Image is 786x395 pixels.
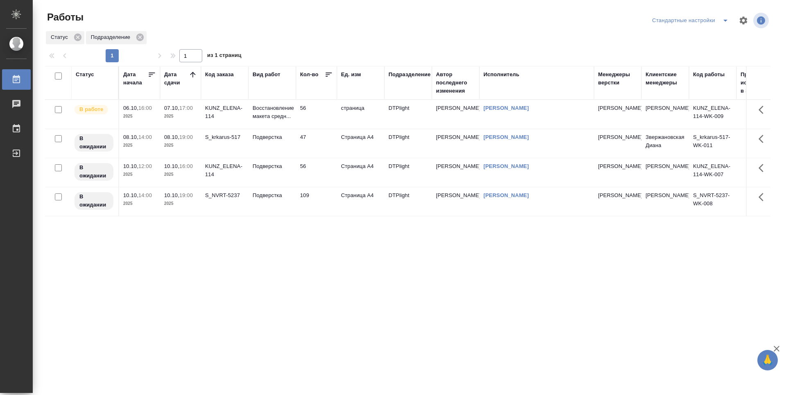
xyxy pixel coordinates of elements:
[754,129,773,149] button: Здесь прячутся важные кнопки
[179,105,193,111] p: 17:00
[138,105,152,111] p: 16:00
[123,70,148,87] div: Дата начала
[123,192,138,198] p: 10.10,
[641,158,689,187] td: [PERSON_NAME]
[79,163,108,180] p: В ожидании
[734,11,753,30] span: Настроить таблицу
[253,191,292,200] p: Подверстка
[123,200,156,208] p: 2025
[641,100,689,129] td: [PERSON_NAME]
[164,192,179,198] p: 10.10,
[598,191,637,200] p: [PERSON_NAME]
[432,187,479,216] td: [PERSON_NAME]
[76,70,94,79] div: Статус
[179,192,193,198] p: 19:00
[384,158,432,187] td: DTPlight
[337,129,384,158] td: Страница А4
[164,134,179,140] p: 08.10,
[205,133,244,141] div: S_krkarus-517
[754,158,773,178] button: Здесь прячутся важные кнопки
[164,112,197,120] p: 2025
[164,70,189,87] div: Дата сдачи
[388,70,431,79] div: Подразделение
[483,192,529,198] a: [PERSON_NAME]
[253,162,292,170] p: Подверстка
[253,133,292,141] p: Подверстка
[79,105,103,114] p: В работе
[432,129,479,158] td: [PERSON_NAME]
[51,33,71,41] p: Статус
[693,70,725,79] div: Код работы
[598,70,637,87] div: Менеджеры верстки
[598,104,637,112] p: [PERSON_NAME]
[74,133,114,152] div: Исполнитель назначен, приступать к работе пока рано
[483,163,529,169] a: [PERSON_NAME]
[74,191,114,211] div: Исполнитель назначен, приступать к работе пока рано
[164,200,197,208] p: 2025
[337,100,384,129] td: страница
[432,158,479,187] td: [PERSON_NAME]
[300,70,318,79] div: Кол-во
[205,70,234,79] div: Код заказа
[341,70,361,79] div: Ед. изм
[384,187,432,216] td: DTPlight
[757,350,778,370] button: 🙏
[483,134,529,140] a: [PERSON_NAME]
[123,163,138,169] p: 10.10,
[689,129,736,158] td: S_krkarus-517-WK-011
[205,191,244,200] div: S_NVRT-5237
[45,11,84,24] span: Работы
[641,129,689,158] td: Звержановская Диана
[164,105,179,111] p: 07.10,
[436,70,475,95] div: Автор последнего изменения
[384,100,432,129] td: DTPlight
[123,112,156,120] p: 2025
[123,141,156,150] p: 2025
[164,170,197,179] p: 2025
[205,104,244,120] div: KUNZ_ELENA-114
[123,134,138,140] p: 08.10,
[741,70,777,95] div: Прогресс исполнителя в SC
[179,163,193,169] p: 16:00
[74,162,114,182] div: Исполнитель назначен, приступать к работе пока рано
[337,158,384,187] td: Страница А4
[164,141,197,150] p: 2025
[46,31,84,44] div: Статус
[74,104,114,115] div: Исполнитель выполняет работу
[138,192,152,198] p: 14:00
[689,100,736,129] td: KUNZ_ELENA-114-WK-009
[754,187,773,207] button: Здесь прячутся важные кнопки
[296,129,337,158] td: 47
[253,70,280,79] div: Вид работ
[598,162,637,170] p: [PERSON_NAME]
[123,170,156,179] p: 2025
[138,163,152,169] p: 12:00
[598,133,637,141] p: [PERSON_NAME]
[138,134,152,140] p: 14:00
[205,162,244,179] div: KUNZ_ELENA-114
[296,187,337,216] td: 109
[91,33,133,41] p: Подразделение
[79,193,108,209] p: В ожидании
[689,158,736,187] td: KUNZ_ELENA-114-WK-007
[641,187,689,216] td: [PERSON_NAME]
[689,187,736,216] td: S_NVRT-5237-WK-008
[296,100,337,129] td: 56
[432,100,479,129] td: [PERSON_NAME]
[253,104,292,120] p: Восстановление макета средн...
[483,105,529,111] a: [PERSON_NAME]
[650,14,734,27] div: split button
[337,187,384,216] td: Страница А4
[384,129,432,158] td: DTPlight
[179,134,193,140] p: 19:00
[296,158,337,187] td: 56
[79,134,108,151] p: В ожидании
[164,163,179,169] p: 10.10,
[483,70,519,79] div: Исполнитель
[754,100,773,120] button: Здесь прячутся важные кнопки
[86,31,147,44] div: Подразделение
[123,105,138,111] p: 06.10,
[646,70,685,87] div: Клиентские менеджеры
[207,50,242,62] span: из 1 страниц
[761,352,775,369] span: 🙏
